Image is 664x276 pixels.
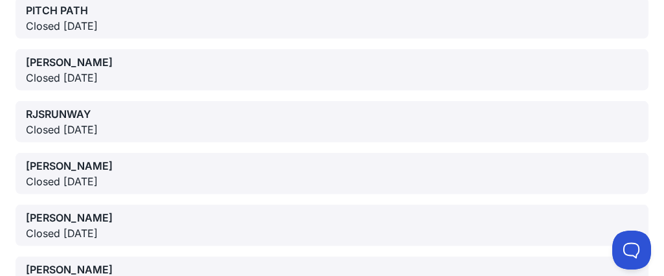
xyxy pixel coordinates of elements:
div: Closed [DATE] [26,122,638,137]
div: Closed [DATE] [26,18,638,34]
a: [PERSON_NAME] Closed [DATE] [16,205,648,246]
div: Closed [DATE] [26,70,638,86]
div: Closed [DATE] [26,225,638,241]
div: RJSRUNWAY [26,106,227,122]
div: [PERSON_NAME] [26,54,227,70]
div: Closed [DATE] [26,174,638,189]
div: PITCH PATH [26,3,227,18]
a: [PERSON_NAME] Closed [DATE] [16,49,648,91]
div: [PERSON_NAME] [26,158,227,174]
iframe: Toggle Customer Support [612,231,651,270]
a: [PERSON_NAME] Closed [DATE] [16,153,648,194]
div: [PERSON_NAME] [26,210,227,225]
a: RJSRUNWAY Closed [DATE] [16,101,648,143]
